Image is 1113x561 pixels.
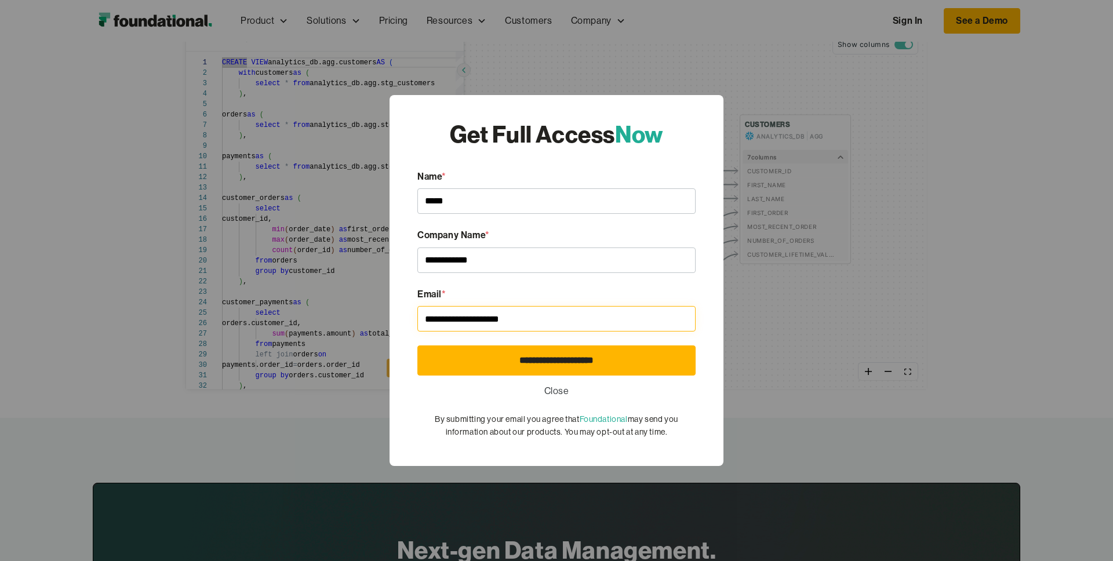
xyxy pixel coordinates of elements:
div: Company Name [417,228,696,243]
a: Close [544,384,569,399]
form: Email Form [Query Analysis] [417,169,696,439]
div: Get Full Access [450,118,663,151]
div: By submitting your email you agree that may send you information about our products. You may opt-... [417,413,696,439]
span: Now [615,119,663,149]
div: Name [417,169,696,184]
div: Email [417,287,696,302]
a: Foundational [580,414,628,424]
